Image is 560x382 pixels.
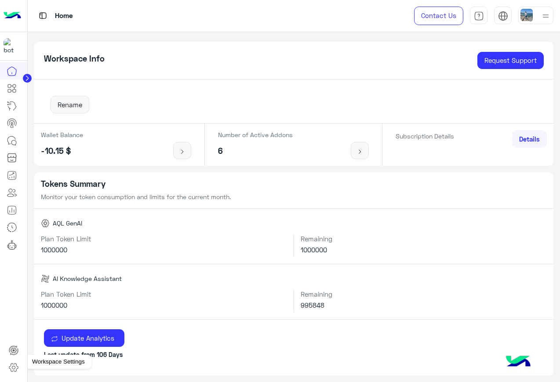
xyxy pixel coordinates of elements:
[41,274,50,283] img: AI Knowledge Assistant
[41,192,547,201] p: Monitor your token consumption and limits for the current month.
[25,355,91,369] div: Workspace Settings
[177,148,188,155] img: icon
[4,38,19,54] img: 197426356791770
[44,329,124,347] button: Update Analytics
[477,52,544,69] a: Request Support
[41,301,287,309] h6: 1000000
[55,10,73,22] p: Home
[41,130,83,139] p: Wallet Balance
[301,301,547,309] h6: 995848
[53,274,122,283] span: AI Knowledge Assistant
[41,219,50,228] img: AQL GenAI
[41,290,287,298] h6: Plan Token Limit
[4,7,21,25] img: Logo
[51,335,58,342] img: update icon
[396,131,454,141] p: Subscription Details
[512,130,547,148] a: Details
[354,148,365,155] img: icon
[218,146,293,156] h5: 6
[41,179,547,189] h5: Tokens Summary
[301,235,547,243] h6: Remaining
[520,9,533,21] img: userImage
[301,246,547,254] h6: 1000000
[44,350,544,359] p: Last update from 106 Days
[498,11,508,21] img: tab
[414,7,463,25] a: Contact Us
[41,235,287,243] h6: Plan Token Limit
[474,11,484,21] img: tab
[58,334,117,342] span: Update Analytics
[44,54,105,64] h5: Workspace Info
[53,218,82,228] span: AQL GenAI
[301,290,547,298] h6: Remaining
[218,130,293,139] p: Number of Active Addons
[470,7,487,25] a: tab
[503,347,534,378] img: hulul-logo.png
[519,135,540,143] span: Details
[37,10,48,21] img: tab
[540,11,551,22] img: profile
[41,146,83,156] h5: -10.15 $
[41,246,287,254] h6: 1000000
[51,96,89,113] button: Rename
